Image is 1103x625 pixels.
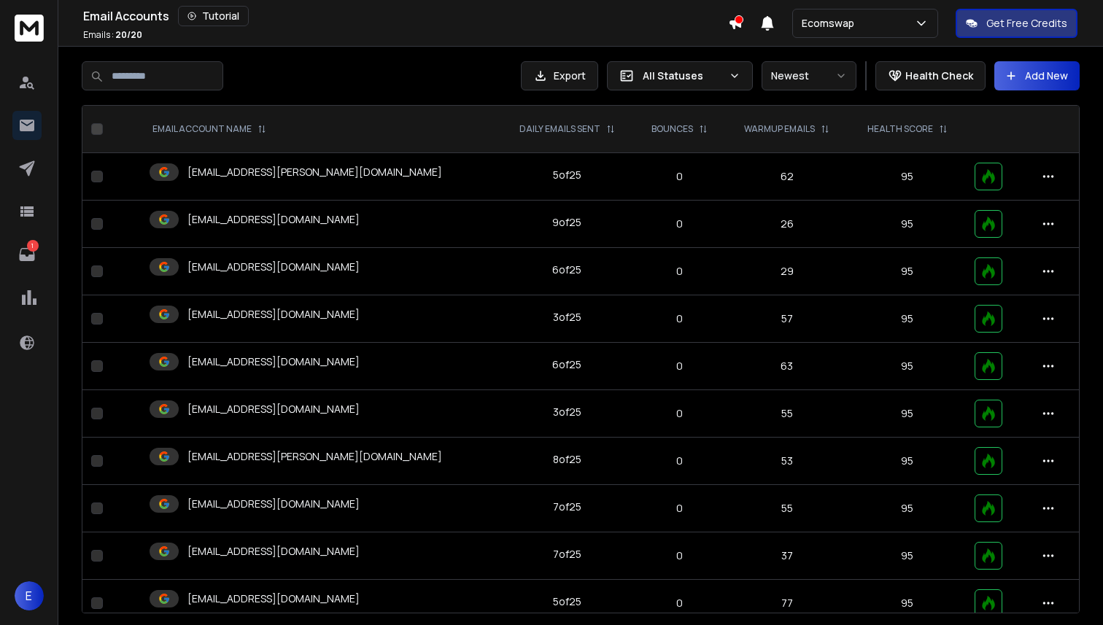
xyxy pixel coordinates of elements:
div: 7 of 25 [553,547,581,562]
p: WARMUP EMAILS [744,123,815,135]
td: 55 [725,390,848,438]
p: 0 [643,264,716,279]
button: Newest [762,61,856,90]
td: 95 [848,153,966,201]
div: 6 of 25 [552,263,581,277]
td: 95 [848,343,966,390]
div: Email Accounts [83,6,728,26]
button: Export [521,61,598,90]
td: 53 [725,438,848,485]
p: 0 [643,359,716,373]
p: Health Check [905,69,973,83]
td: 63 [725,343,848,390]
p: [EMAIL_ADDRESS][PERSON_NAME][DOMAIN_NAME] [187,449,442,464]
td: 26 [725,201,848,248]
div: 5 of 25 [553,168,581,182]
button: Tutorial [178,6,249,26]
p: All Statuses [643,69,723,83]
a: 1 [12,240,42,269]
p: 0 [643,596,716,610]
div: 3 of 25 [553,405,581,419]
p: [EMAIL_ADDRESS][DOMAIN_NAME] [187,402,360,416]
p: [EMAIL_ADDRESS][DOMAIN_NAME] [187,307,360,322]
p: Emails : [83,29,142,41]
td: 95 [848,485,966,532]
p: 0 [643,169,716,184]
div: 5 of 25 [553,594,581,609]
p: 0 [643,311,716,326]
td: 57 [725,295,848,343]
div: 8 of 25 [553,452,581,467]
td: 55 [725,485,848,532]
p: BOUNCES [651,123,693,135]
button: Get Free Credits [956,9,1077,38]
div: EMAIL ACCOUNT NAME [152,123,266,135]
td: 95 [848,248,966,295]
p: [EMAIL_ADDRESS][DOMAIN_NAME] [187,591,360,606]
p: [EMAIL_ADDRESS][DOMAIN_NAME] [187,497,360,511]
div: 3 of 25 [553,310,581,325]
p: 0 [643,501,716,516]
td: 29 [725,248,848,295]
p: Get Free Credits [986,16,1067,31]
button: Health Check [875,61,986,90]
p: [EMAIL_ADDRESS][DOMAIN_NAME] [187,544,360,559]
p: 0 [643,217,716,231]
td: 37 [725,532,848,580]
td: 95 [848,532,966,580]
button: E [15,581,44,610]
p: 0 [643,406,716,421]
p: 0 [643,454,716,468]
button: Add New [994,61,1080,90]
td: 95 [848,201,966,248]
td: 62 [725,153,848,201]
p: [EMAIL_ADDRESS][DOMAIN_NAME] [187,260,360,274]
div: 6 of 25 [552,357,581,372]
p: 0 [643,548,716,563]
p: 1 [27,240,39,252]
td: 95 [848,438,966,485]
td: 95 [848,390,966,438]
div: 7 of 25 [553,500,581,514]
p: [EMAIL_ADDRESS][DOMAIN_NAME] [187,212,360,227]
span: 20 / 20 [115,28,142,41]
td: 95 [848,295,966,343]
p: [EMAIL_ADDRESS][PERSON_NAME][DOMAIN_NAME] [187,165,442,179]
p: DAILY EMAILS SENT [519,123,600,135]
p: HEALTH SCORE [867,123,933,135]
p: [EMAIL_ADDRESS][DOMAIN_NAME] [187,354,360,369]
p: Ecomswap [802,16,860,31]
div: 9 of 25 [552,215,581,230]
